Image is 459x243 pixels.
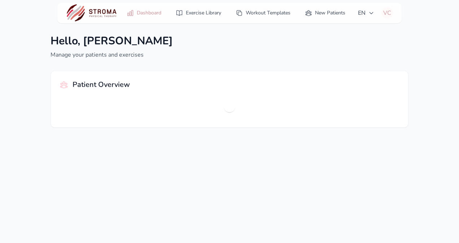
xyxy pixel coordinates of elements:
p: Manage your patients and exercises [51,50,173,59]
button: EN [354,6,379,20]
a: Exercise Library [171,6,226,19]
span: EN [358,9,374,17]
a: New Patients [301,6,350,19]
h2: Patient Overview [73,80,130,90]
button: VC [381,7,393,19]
h1: Hello, [PERSON_NAME] [51,35,173,48]
img: STROMA logo [66,3,118,23]
a: Dashboard [122,6,166,19]
a: Workout Templates [231,6,295,19]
